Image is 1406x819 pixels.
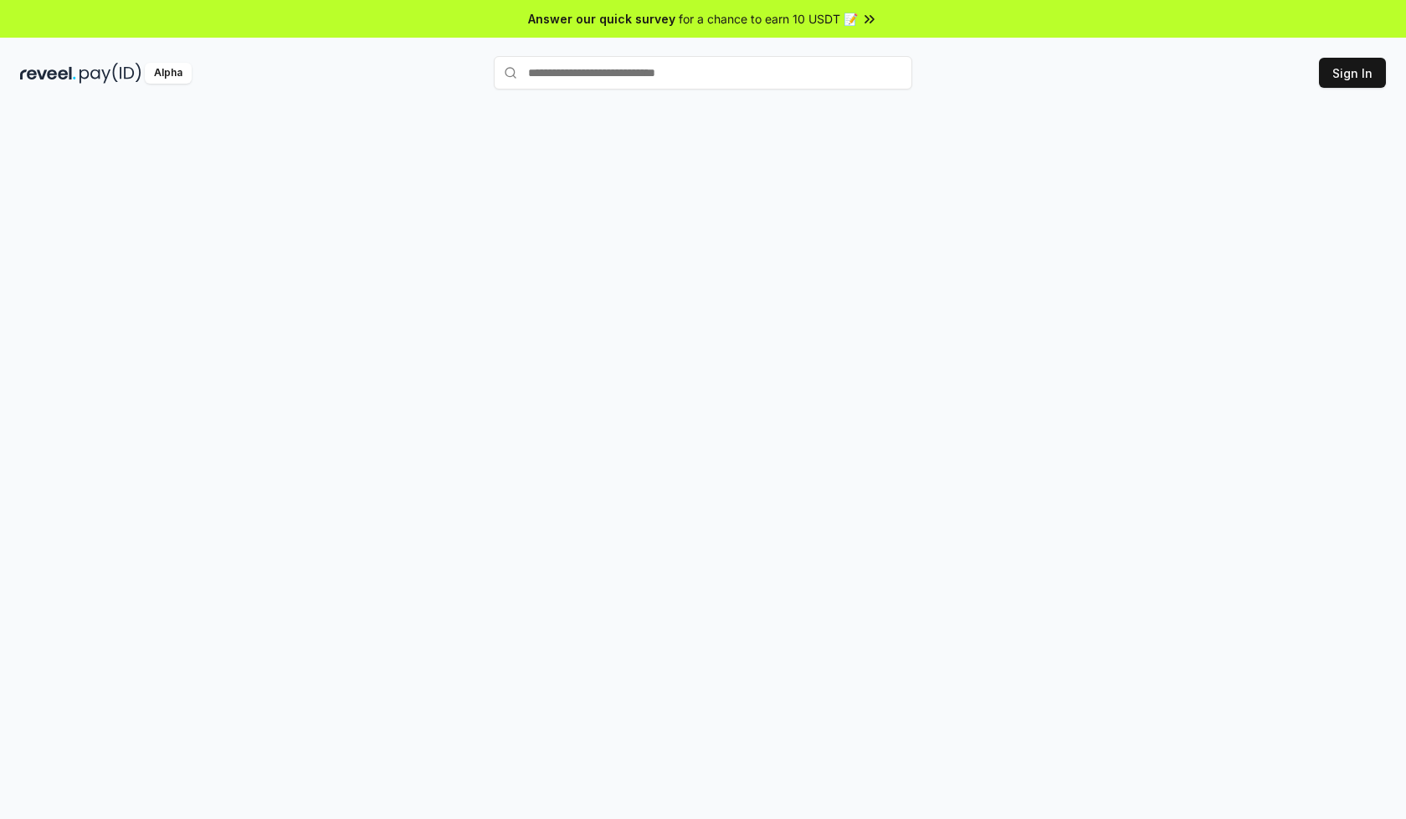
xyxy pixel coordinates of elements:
[145,63,192,84] div: Alpha
[1319,58,1386,88] button: Sign In
[528,10,675,28] span: Answer our quick survey
[80,63,141,84] img: pay_id
[679,10,858,28] span: for a chance to earn 10 USDT 📝
[20,63,76,84] img: reveel_dark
